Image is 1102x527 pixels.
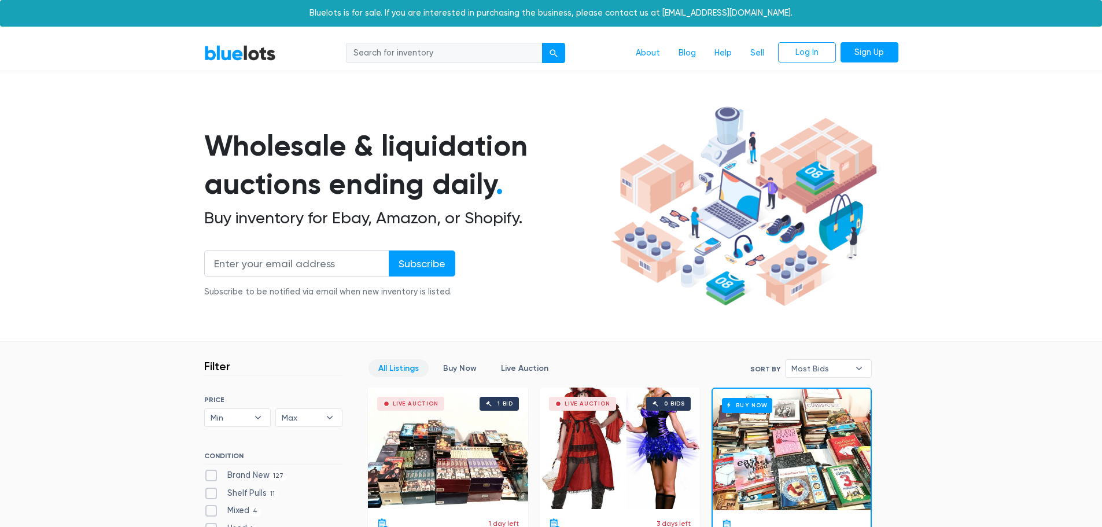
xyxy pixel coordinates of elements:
[204,359,230,373] h3: Filter
[393,401,438,407] div: Live Auction
[211,409,249,426] span: Min
[204,250,389,277] input: Enter your email address
[270,471,288,481] span: 127
[204,45,276,61] a: BlueLots
[282,409,320,426] span: Max
[267,489,279,499] span: 11
[607,101,881,312] img: hero-ee84e7d0318cb26816c560f6b4441b76977f77a177738b4e94f68c95b2b83dbb.png
[204,469,288,482] label: Brand New
[389,250,455,277] input: Subscribe
[669,42,705,64] a: Blog
[246,409,270,426] b: ▾
[540,388,700,509] a: Live Auction 0 bids
[705,42,741,64] a: Help
[626,42,669,64] a: About
[741,42,773,64] a: Sell
[204,286,455,298] div: Subscribe to be notified via email when new inventory is listed.
[791,360,849,377] span: Most Bids
[204,504,261,517] label: Mixed
[249,507,261,517] span: 4
[847,360,871,377] b: ▾
[204,396,342,404] h6: PRICE
[346,43,543,64] input: Search for inventory
[204,487,279,500] label: Shelf Pulls
[722,398,772,412] h6: Buy Now
[204,127,607,204] h1: Wholesale & liquidation auctions ending daily
[664,401,685,407] div: 0 bids
[368,359,429,377] a: All Listings
[491,359,558,377] a: Live Auction
[713,389,871,510] a: Buy Now
[204,452,342,465] h6: CONDITION
[565,401,610,407] div: Live Auction
[497,401,513,407] div: 1 bid
[204,208,607,228] h2: Buy inventory for Ebay, Amazon, or Shopify.
[496,167,503,201] span: .
[368,388,528,509] a: Live Auction 1 bid
[841,42,898,63] a: Sign Up
[778,42,836,63] a: Log In
[433,359,486,377] a: Buy Now
[318,409,342,426] b: ▾
[750,364,780,374] label: Sort By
